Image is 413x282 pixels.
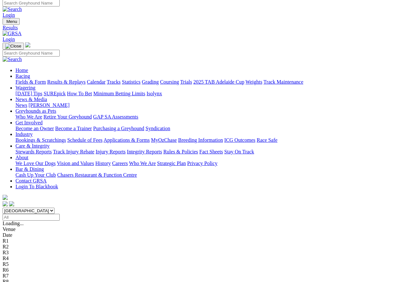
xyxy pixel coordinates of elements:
[246,79,262,85] a: Weights
[15,149,410,155] div: Care & Integrity
[15,102,410,108] div: News & Media
[15,126,410,131] div: Get Involved
[3,25,410,31] a: Results
[95,161,111,166] a: History
[44,91,65,96] a: SUREpick
[93,114,138,120] a: GAP SA Assessments
[15,85,35,90] a: Wagering
[104,137,150,143] a: Applications & Forms
[15,114,410,120] div: Greyhounds as Pets
[3,238,410,244] div: R1
[15,114,42,120] a: Who We Are
[112,161,128,166] a: Careers
[15,172,56,178] a: Cash Up Your Club
[129,161,156,166] a: Who We Are
[15,161,410,166] div: About
[15,161,55,166] a: We Love Our Dogs
[187,161,217,166] a: Privacy Policy
[93,91,145,96] a: Minimum Betting Limits
[3,214,60,221] input: Select date
[3,43,24,50] button: Toggle navigation
[28,102,69,108] a: [PERSON_NAME]
[93,126,144,131] a: Purchasing a Greyhound
[15,120,43,125] a: Get Involved
[3,226,410,232] div: Venue
[15,97,47,102] a: News & Media
[3,6,22,12] img: Search
[224,137,255,143] a: ICG Outcomes
[3,232,410,238] div: Date
[15,155,28,160] a: About
[160,79,179,85] a: Coursing
[151,137,177,143] a: MyOzChase
[193,79,244,85] a: 2025 TAB Adelaide Cup
[15,137,66,143] a: Bookings & Scratchings
[127,149,162,154] a: Integrity Reports
[163,149,198,154] a: Rules & Policies
[67,91,92,96] a: How To Bet
[25,42,30,47] img: logo-grsa-white.png
[15,102,27,108] a: News
[3,201,8,206] img: facebook.svg
[3,57,22,62] img: Search
[15,184,58,189] a: Login To Blackbook
[178,137,223,143] a: Breeding Information
[6,19,17,24] span: Menu
[3,256,410,261] div: R4
[15,79,46,85] a: Fields & Form
[224,149,254,154] a: Stay On Track
[57,172,137,178] a: Chasers Restaurant & Function Centre
[3,250,410,256] div: R3
[3,50,60,57] input: Search
[3,31,22,37] img: GRSA
[3,195,8,200] img: logo-grsa-white.png
[146,91,162,96] a: Isolynx
[3,12,15,18] a: Login
[15,108,56,114] a: Greyhounds as Pets
[15,68,28,73] a: Home
[96,149,126,154] a: Injury Reports
[9,201,14,206] img: twitter.svg
[3,18,20,25] button: Toggle navigation
[3,221,24,226] span: Loading...
[15,137,410,143] div: Industry
[15,131,33,137] a: Industry
[15,149,52,154] a: Stewards Reports
[199,149,223,154] a: Fact Sheets
[57,161,94,166] a: Vision and Values
[15,79,410,85] div: Racing
[15,172,410,178] div: Bar & Dining
[3,37,15,42] a: Login
[15,91,410,97] div: Wagering
[142,79,159,85] a: Grading
[15,166,44,172] a: Bar & Dining
[5,44,21,49] img: Close
[44,114,92,120] a: Retire Your Greyhound
[47,79,86,85] a: Results & Replays
[55,126,92,131] a: Become a Trainer
[157,161,186,166] a: Strategic Plan
[15,178,46,183] a: Contact GRSA
[15,126,54,131] a: Become an Owner
[67,137,102,143] a: Schedule of Fees
[3,244,410,250] div: R2
[87,79,106,85] a: Calendar
[3,267,410,273] div: R6
[3,273,410,279] div: R7
[146,126,170,131] a: Syndication
[264,79,303,85] a: Track Maintenance
[180,79,192,85] a: Trials
[122,79,141,85] a: Statistics
[107,79,121,85] a: Tracks
[15,73,30,79] a: Racing
[257,137,277,143] a: Race Safe
[15,91,42,96] a: [DATE] Tips
[15,143,50,149] a: Care & Integrity
[53,149,94,154] a: Track Injury Rebate
[3,261,410,267] div: R5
